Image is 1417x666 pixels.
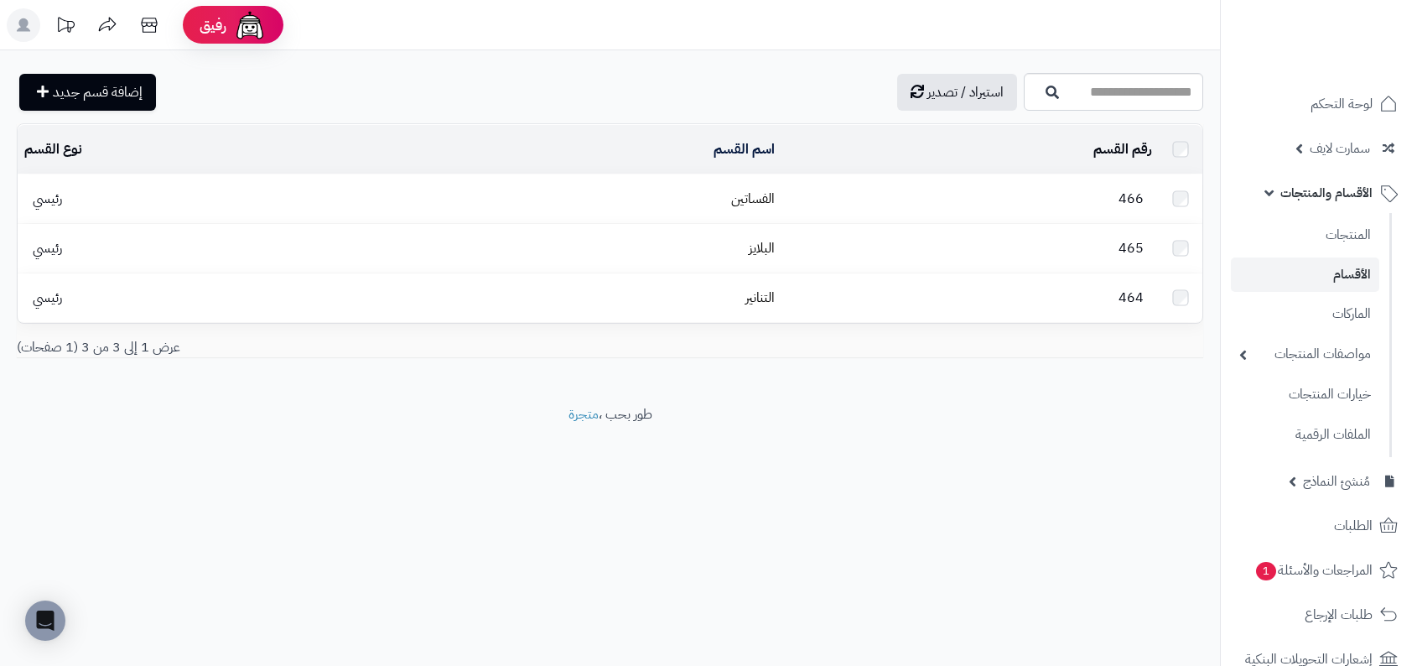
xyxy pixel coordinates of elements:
a: الفساتين [731,189,775,209]
span: رفيق [200,15,226,35]
span: استيراد / تصدير [927,82,1004,102]
a: الملفات الرقمية [1231,417,1379,453]
span: الأقسام والمنتجات [1280,181,1373,205]
div: Open Intercom Messenger [25,601,65,641]
span: رئيسي [24,288,70,308]
span: سمارت لايف [1310,137,1370,160]
div: عرض 1 إلى 3 من 3 (1 صفحات) [4,338,610,357]
a: المراجعات والأسئلة1 [1231,550,1407,591]
span: 465 [1110,238,1152,258]
a: التنانير [745,288,775,308]
a: خيارات المنتجات [1231,377,1379,413]
a: المنتجات [1231,217,1379,253]
a: مواصفات المنتجات [1231,336,1379,372]
span: 466 [1110,189,1152,209]
img: ai-face.png [233,8,267,42]
span: إضافة قسم جديد [53,82,143,102]
a: متجرة [568,404,599,424]
a: إضافة قسم جديد [19,74,156,111]
div: رقم القسم [788,140,1152,159]
span: المراجعات والأسئلة [1254,559,1373,582]
span: لوحة التحكم [1311,92,1373,116]
span: رئيسي [24,189,70,209]
span: رئيسي [24,238,70,258]
a: لوحة التحكم [1231,84,1407,124]
span: 1 [1256,562,1276,580]
a: الماركات [1231,296,1379,332]
a: الطلبات [1231,506,1407,546]
span: طلبات الإرجاع [1305,603,1373,627]
td: نوع القسم [18,125,391,174]
span: 464 [1110,288,1152,308]
a: تحديثات المنصة [44,8,86,46]
a: طلبات الإرجاع [1231,595,1407,635]
span: الطلبات [1334,514,1373,538]
a: الأقسام [1231,258,1379,292]
a: استيراد / تصدير [897,74,1017,111]
span: مُنشئ النماذج [1303,470,1370,493]
a: اسم القسم [714,139,775,159]
a: البلايز [749,238,775,258]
